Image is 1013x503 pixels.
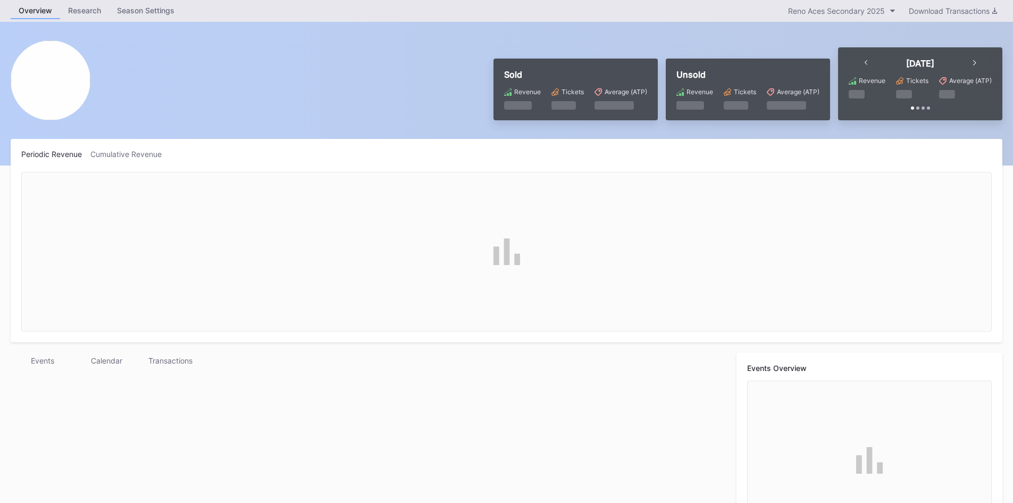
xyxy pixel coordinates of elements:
div: Reno Aces Secondary 2025 [788,6,885,15]
div: Revenue [687,88,713,96]
a: Overview [11,3,60,19]
div: Events [11,353,74,368]
div: Sold [504,69,647,80]
div: Revenue [514,88,541,96]
div: Tickets [734,88,756,96]
div: Periodic Revenue [21,150,90,159]
div: [DATE] [906,58,934,69]
div: Tickets [906,77,928,85]
a: Research [60,3,109,19]
div: Transactions [138,353,202,368]
div: Season Settings [109,3,182,18]
div: Average (ATP) [605,88,647,96]
div: Events Overview [747,364,992,373]
div: Average (ATP) [949,77,992,85]
div: Tickets [562,88,584,96]
div: Average (ATP) [777,88,819,96]
div: Revenue [859,77,885,85]
div: Research [60,3,109,18]
button: Reno Aces Secondary 2025 [783,4,901,18]
div: Download Transactions [909,6,997,15]
button: Download Transactions [903,4,1002,18]
a: Season Settings [109,3,182,19]
div: Unsold [676,69,819,80]
div: Calendar [74,353,138,368]
div: Cumulative Revenue [90,150,170,159]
